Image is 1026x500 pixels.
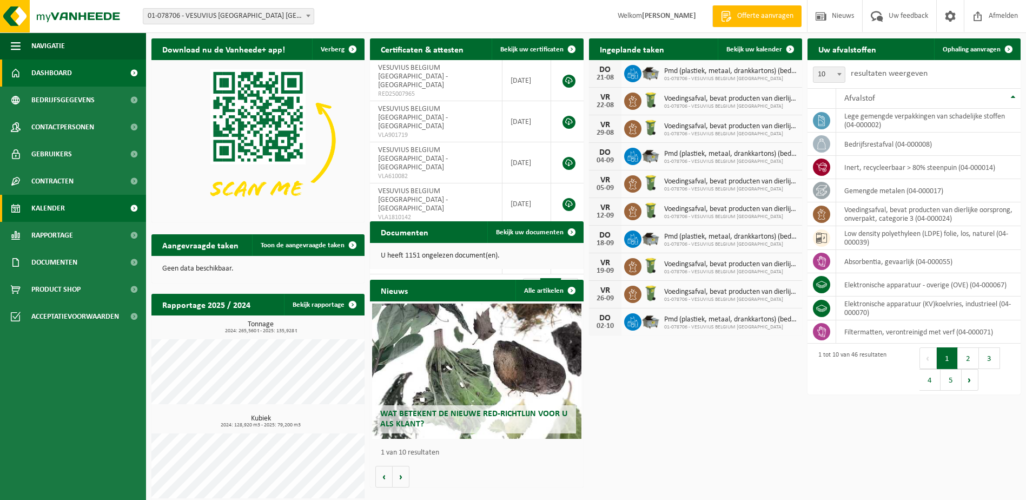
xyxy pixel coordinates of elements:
div: VR [594,259,616,267]
span: 01-078706 - VESUVIUS BELGIUM [GEOGRAPHIC_DATA] [664,76,797,82]
h2: Documenten [370,221,439,242]
span: 10 [813,67,845,82]
span: Contactpersonen [31,114,94,141]
button: 5 [941,369,962,391]
img: WB-5000-GAL-GY-01 [641,229,660,247]
button: Volgende [393,466,409,488]
a: Bekijk rapportage [284,294,363,315]
h3: Tonnage [157,321,365,334]
span: Gebruikers [31,141,72,168]
td: [DATE] [502,142,552,183]
img: WB-0140-HPE-GN-50 [641,91,660,109]
div: 12-09 [594,212,616,220]
span: 10 [813,67,845,83]
td: [DATE] [502,183,552,225]
span: Voedingsafval, bevat producten van dierlijke oorsprong, onverpakt, categorie 3 [664,122,797,131]
td: [DATE] [502,60,552,101]
div: VR [594,176,616,185]
td: low density polyethyleen (LDPE) folie, los, naturel (04-000039) [836,226,1021,250]
h2: Download nu de Vanheede+ app! [151,38,296,60]
a: Bekijk uw documenten [487,221,582,243]
span: Afvalstof [844,94,875,103]
span: Ophaling aanvragen [943,46,1001,53]
span: Kalender [31,195,65,222]
div: 18-09 [594,240,616,247]
span: 2024: 265,560 t - 2025: 135,928 t [157,328,365,334]
span: Pmd (plastiek, metaal, drankkartons) (bedrijven) [664,315,797,324]
button: 1 [937,347,958,369]
button: 3 [979,347,1000,369]
span: 01-078706 - VESUVIUS BELGIUM [GEOGRAPHIC_DATA] [664,269,797,275]
a: Bekijk uw kalender [718,38,801,60]
span: 2024: 128,920 m3 - 2025: 79,200 m3 [157,423,365,428]
h2: Ingeplande taken [589,38,675,60]
a: Offerte aanvragen [712,5,802,27]
div: 21-08 [594,74,616,82]
span: Voedingsafval, bevat producten van dierlijke oorsprong, onverpakt, categorie 3 [664,260,797,269]
td: [DATE] [502,101,552,142]
span: Voedingsafval, bevat producten van dierlijke oorsprong, onverpakt, categorie 3 [664,177,797,186]
p: Geen data beschikbaar. [162,265,354,273]
span: Bekijk uw documenten [496,229,564,236]
span: Rapportage [31,222,73,249]
div: DO [594,314,616,323]
div: DO [594,65,616,74]
span: VESUVIUS BELGIUM [GEOGRAPHIC_DATA] - [GEOGRAPHIC_DATA] [378,187,448,213]
img: WB-0140-HPE-GN-50 [641,284,660,302]
h3: Kubiek [157,415,365,428]
span: Wat betekent de nieuwe RED-richtlijn voor u als klant? [380,410,567,429]
span: VLA901719 [378,131,494,140]
span: Bekijk uw kalender [726,46,782,53]
span: 01-078706 - VESUVIUS BELGIUM [GEOGRAPHIC_DATA] [664,103,797,110]
span: Acceptatievoorwaarden [31,303,119,330]
img: Download de VHEPlus App [151,60,365,220]
span: Bekijk uw certificaten [500,46,564,53]
span: Verberg [321,46,345,53]
img: WB-0140-HPE-GN-50 [641,201,660,220]
img: WB-5000-GAL-GY-01 [641,146,660,165]
img: WB-0140-HPE-GN-50 [641,174,660,192]
a: Wat betekent de nieuwe RED-richtlijn voor u als klant? [372,304,581,439]
span: Pmd (plastiek, metaal, drankkartons) (bedrijven) [664,67,797,76]
div: DO [594,231,616,240]
div: 04-09 [594,157,616,165]
span: Pmd (plastiek, metaal, drankkartons) (bedrijven) [664,150,797,159]
span: VLA610082 [378,172,494,181]
span: 01-078706 - VESUVIUS BELGIUM [GEOGRAPHIC_DATA] [664,131,797,137]
h2: Aangevraagde taken [151,234,249,255]
span: Contracten [31,168,74,195]
button: 2 [958,347,979,369]
div: DO [594,148,616,157]
img: WB-0140-HPE-GN-50 [641,256,660,275]
span: Toon de aangevraagde taken [261,242,345,249]
span: Dashboard [31,60,72,87]
td: voedingsafval, bevat producten van dierlijke oorsprong, onverpakt, categorie 3 (04-000024) [836,202,1021,226]
td: gemengde metalen (04-000017) [836,179,1021,202]
span: Voedingsafval, bevat producten van dierlijke oorsprong, onverpakt, categorie 3 [664,95,797,103]
span: 01-078706 - VESUVIUS BELGIUM NV - OOSTENDE [143,8,314,24]
div: 26-09 [594,295,616,302]
h2: Nieuws [370,280,419,301]
span: VLA1810142 [378,213,494,222]
a: Alle artikelen [515,280,582,301]
span: VESUVIUS BELGIUM [GEOGRAPHIC_DATA] - [GEOGRAPHIC_DATA] [378,64,448,89]
a: Bekijk uw certificaten [492,38,582,60]
button: Vorige [375,466,393,488]
td: absorbentia, gevaarlijk (04-000055) [836,250,1021,273]
img: WB-5000-GAL-GY-01 [641,312,660,330]
span: 01-078706 - VESUVIUS BELGIUM [GEOGRAPHIC_DATA] [664,324,797,331]
img: WB-0140-HPE-GN-50 [641,119,660,137]
h2: Certificaten & attesten [370,38,474,60]
div: VR [594,203,616,212]
button: Previous [919,347,937,369]
td: lege gemengde verpakkingen van schadelijke stoffen (04-000002) [836,109,1021,133]
span: 01-078706 - VESUVIUS BELGIUM [GEOGRAPHIC_DATA] [664,159,797,165]
label: resultaten weergeven [851,69,928,78]
span: Bedrijfsgegevens [31,87,95,114]
span: 01-078706 - VESUVIUS BELGIUM [GEOGRAPHIC_DATA] [664,297,797,303]
span: 01-078706 - VESUVIUS BELGIUM [GEOGRAPHIC_DATA] [664,186,797,193]
h2: Uw afvalstoffen [807,38,887,60]
span: 01-078706 - VESUVIUS BELGIUM NV - OOSTENDE [143,9,314,24]
div: VR [594,121,616,129]
img: WB-5000-GAL-GY-01 [641,63,660,82]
